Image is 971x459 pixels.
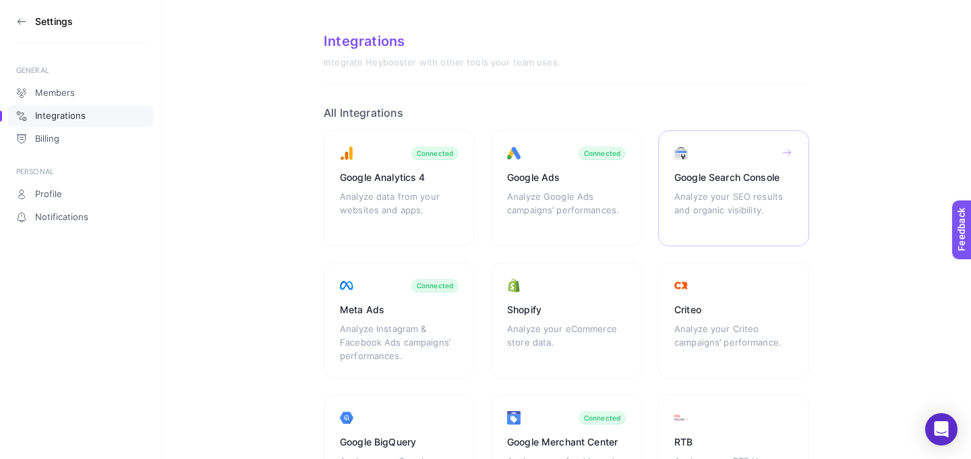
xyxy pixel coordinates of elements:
div: Criteo [674,303,793,317]
span: Members [35,88,75,99]
div: Open Intercom Messenger [925,413,958,446]
span: Feedback [8,4,51,15]
div: Google Ads [507,171,626,184]
div: GENERAL [16,65,146,76]
h3: Settings [35,16,73,27]
div: Meta Ads [340,303,459,317]
div: Connected [584,149,620,157]
span: Billing [35,134,59,144]
div: Analyze Google Ads campaigns’ performances. [507,190,626,230]
a: Members [8,82,154,104]
div: Google Analytics 4 [340,171,459,184]
div: Shopify [507,303,626,317]
div: Connected [584,414,620,422]
span: Integrations [35,111,86,122]
div: Connected [417,149,453,157]
a: Profile [8,184,154,205]
div: Connected [417,281,453,290]
div: RTB [674,435,793,449]
div: Analyze Instagram & Facebook Ads campaigns’ performances. [340,322,459,362]
a: Billing [8,128,154,150]
div: Analyze your eCommerce store data. [507,322,626,362]
div: Analyze your SEO results and organic visibility. [674,190,793,230]
span: Profile [35,189,62,200]
div: Analyze data from your websites and apps. [340,190,459,230]
div: Analyze your Criteo campaigns’ performance. [674,322,793,362]
h2: All Integrations [324,106,809,119]
div: Google BigQuery [340,435,459,449]
div: PERSONAL [16,166,146,177]
a: Integrations [8,105,154,127]
a: Notifications [8,207,154,228]
span: Notifications [35,212,88,223]
div: Google Merchant Center [507,435,626,449]
div: Google Search Console [674,171,793,184]
div: Integrations [324,33,809,49]
div: Integrate Heybooster with other tools your team uses. [324,57,809,68]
